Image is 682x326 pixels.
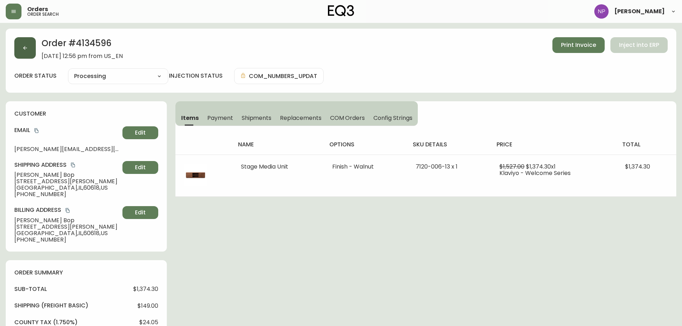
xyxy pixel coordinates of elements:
[33,127,40,134] button: copy
[332,164,398,170] li: Finish - Walnut
[137,303,158,309] span: $149.00
[416,162,458,171] span: 7120-006-13 x 1
[14,269,158,277] h4: order summary
[526,162,556,171] span: $1,374.30 x 1
[207,114,233,122] span: Payment
[135,209,146,216] span: Edit
[238,141,318,149] h4: name
[625,162,650,171] span: $1,374.30
[497,141,610,149] h4: price
[14,237,120,243] span: [PHONE_NUMBER]
[499,162,524,171] span: $1,527.00
[64,207,71,214] button: copy
[14,161,120,169] h4: Shipping Address
[122,126,158,139] button: Edit
[42,53,123,59] span: [DATE] 12:56 pm from US_EN
[14,72,57,80] label: order status
[133,286,158,292] span: $1,374.30
[122,206,158,219] button: Edit
[622,141,671,149] h4: total
[27,6,48,12] span: Orders
[14,191,120,198] span: [PHONE_NUMBER]
[14,126,120,134] h4: Email
[14,185,120,191] span: [GEOGRAPHIC_DATA] , IL , 60618 , US
[329,141,401,149] h4: options
[14,110,158,118] h4: customer
[135,164,146,171] span: Edit
[373,114,412,122] span: Config Strings
[122,161,158,174] button: Edit
[594,4,609,19] img: 50f1e64a3f95c89b5c5247455825f96f
[328,5,354,16] img: logo
[552,37,605,53] button: Print Invoice
[413,141,485,149] h4: sku details
[42,37,123,53] h2: Order # 4134596
[169,72,223,80] h4: injection status
[14,217,120,224] span: [PERSON_NAME] Bop
[330,114,365,122] span: COM Orders
[135,129,146,137] span: Edit
[280,114,321,122] span: Replacements
[14,224,120,230] span: [STREET_ADDRESS][PERSON_NAME]
[14,302,88,310] h4: Shipping ( Freight Basic )
[27,12,59,16] h5: order search
[499,169,571,177] span: Klaviyo - Welcome Series
[14,230,120,237] span: [GEOGRAPHIC_DATA] , IL , 60618 , US
[14,178,120,185] span: [STREET_ADDRESS][PERSON_NAME]
[69,161,77,169] button: copy
[242,114,272,122] span: Shipments
[14,172,120,178] span: [PERSON_NAME] Bop
[14,206,120,214] h4: Billing Address
[14,146,120,152] span: [PERSON_NAME][EMAIL_ADDRESS][DOMAIN_NAME]
[241,162,288,171] span: Stage Media Unit
[561,41,596,49] span: Print Invoice
[139,319,158,326] span: $24.05
[14,285,47,293] h4: sub-total
[181,114,199,122] span: Items
[184,164,207,186] img: 5012bf3b-c573-4efb-8d18-79a4b180e8c1Optional[7120-006-13-WLT-Front-LP.jpg.jpg].jpg
[614,9,665,14] span: [PERSON_NAME]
